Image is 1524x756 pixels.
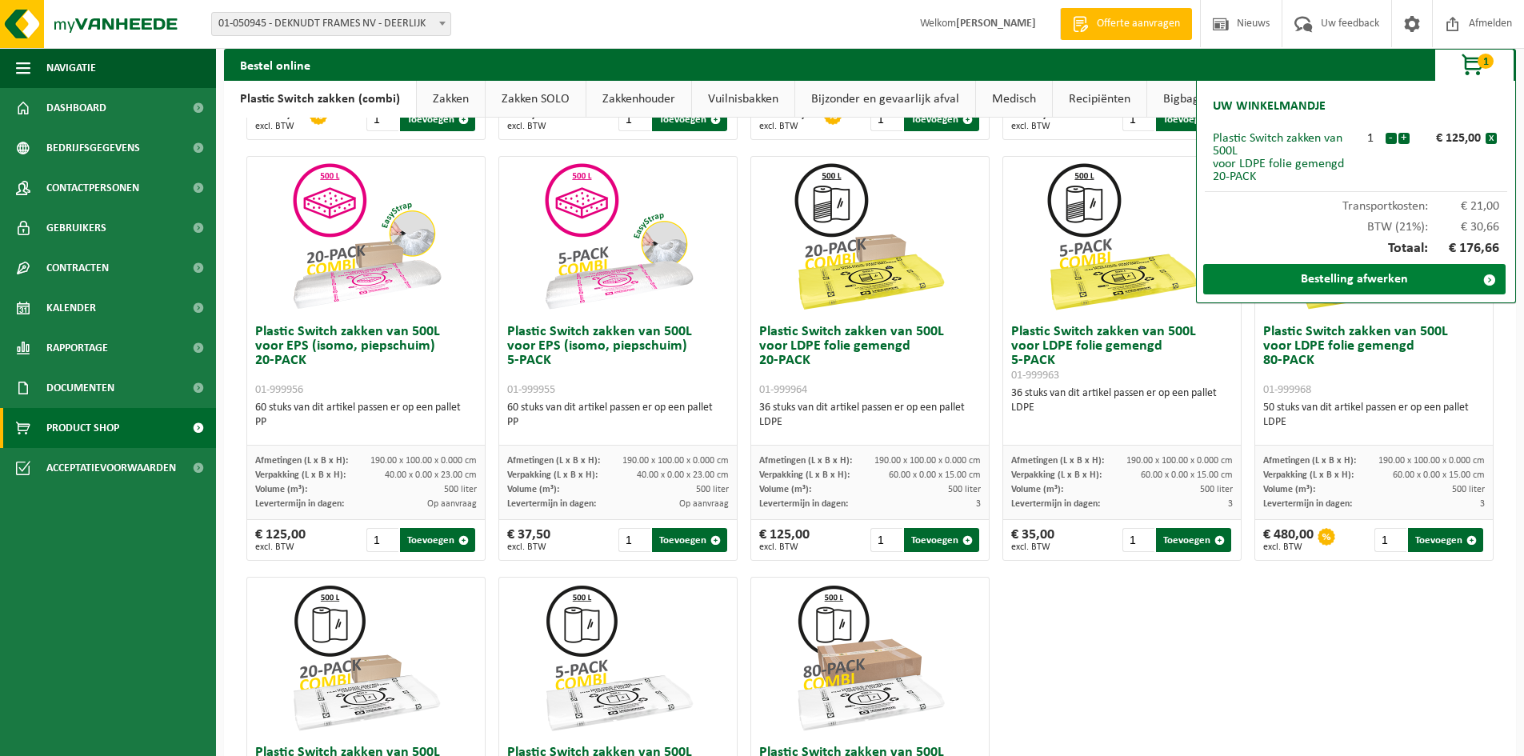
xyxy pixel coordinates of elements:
input: 1 [1122,107,1155,131]
div: € 125,00 [1414,132,1486,145]
span: 01-999968 [1263,384,1311,396]
img: 01-999955 [538,157,698,317]
span: Volume (m³): [255,485,307,494]
span: 190.00 x 100.00 x 0.000 cm [874,456,981,466]
input: 1 [1122,528,1155,552]
img: 01-999963 [1042,157,1202,317]
span: Offerte aanvragen [1093,16,1184,32]
span: 01-999955 [507,384,555,396]
span: Afmetingen (L x B x H): [255,456,348,466]
span: Contactpersonen [46,168,139,208]
input: 1 [366,107,399,131]
div: € 125,00 [759,528,810,552]
button: Toevoegen [1156,528,1231,552]
span: Verpakking (L x B x H): [255,470,346,480]
span: 190.00 x 100.00 x 0.000 cm [622,456,729,466]
span: excl. BTW [759,542,810,552]
span: Kalender [46,288,96,328]
a: Plastic Switch zakken (combi) [224,81,416,118]
h2: Bestel online [224,49,326,80]
img: 01-999961 [286,578,446,738]
span: Afmetingen (L x B x H): [1263,456,1356,466]
a: Zakkenhouder [586,81,691,118]
span: 190.00 x 100.00 x 0.000 cm [370,456,477,466]
div: PP [255,415,477,430]
a: Offerte aanvragen [1060,8,1192,40]
button: Toevoegen [400,107,475,131]
h2: Uw winkelmandje [1205,89,1334,124]
a: Bigbags [1147,81,1220,118]
span: Volume (m³): [1263,485,1315,494]
a: Zakken SOLO [486,81,586,118]
h3: Plastic Switch zakken van 500L voor LDPE folie gemengd 20-PACK [759,325,981,397]
span: € 21,00 [1428,200,1500,213]
div: € 70,00 [507,107,550,131]
button: Toevoegen [1156,107,1231,131]
input: 1 [618,107,651,131]
span: Acceptatievoorwaarden [46,448,176,488]
div: PP [507,415,729,430]
button: + [1398,133,1410,144]
input: 1 [618,528,651,552]
span: 3 [1480,499,1485,509]
span: Volume (m³): [1011,485,1063,494]
span: 01-050945 - DEKNUDT FRAMES NV - DEERLIJK [212,13,450,35]
span: Levertermijn in dagen: [255,499,344,509]
span: 3 [976,499,981,509]
img: 01-999956 [286,157,446,317]
div: 60 stuks van dit artikel passen er op een pallet [507,401,729,430]
span: Levertermijn in dagen: [1263,499,1352,509]
span: Op aanvraag [679,499,729,509]
span: 01-999956 [255,384,303,396]
span: 190.00 x 100.00 x 0.000 cm [1378,456,1485,466]
button: 1 [1434,49,1514,81]
span: 190.00 x 100.00 x 0.000 cm [1126,456,1233,466]
span: Afmetingen (L x B x H): [507,456,600,466]
img: 01-999960 [538,578,698,738]
span: Navigatie [46,48,96,88]
div: 60 stuks van dit artikel passen er op een pallet [255,401,477,430]
span: € 30,66 [1428,221,1500,234]
div: 1 [1356,132,1385,145]
span: Rapportage [46,328,108,368]
span: excl. BTW [507,542,550,552]
h3: Plastic Switch zakken van 500L voor EPS (isomo, piepschuim) 20-PACK [255,325,477,397]
button: Toevoegen [904,528,979,552]
strong: [PERSON_NAME] [956,18,1036,30]
span: Volume (m³): [507,485,559,494]
div: € 480,00 [1263,528,1314,552]
span: excl. BTW [255,122,306,131]
span: Volume (m³): [759,485,811,494]
div: LDPE [1263,415,1485,430]
span: Afmetingen (L x B x H): [1011,456,1104,466]
button: Toevoegen [652,528,727,552]
div: € 125,00 [255,528,306,552]
span: 500 liter [696,485,729,494]
span: 60.00 x 0.00 x 15.00 cm [1393,470,1485,480]
span: 500 liter [444,485,477,494]
input: 1 [366,528,399,552]
button: Toevoegen [904,107,979,131]
div: € 35,00 [1011,528,1054,552]
img: 01-999964 [790,157,950,317]
span: Verpakking (L x B x H): [1263,470,1354,480]
span: Bedrijfsgegevens [46,128,140,168]
span: Verpakking (L x B x H): [507,470,598,480]
span: 01-050945 - DEKNUDT FRAMES NV - DEERLIJK [211,12,451,36]
span: 40.00 x 0.00 x 23.00 cm [637,470,729,480]
input: 1 [1374,528,1407,552]
span: Gebruikers [46,208,106,248]
div: LDPE [1011,401,1233,415]
a: Medisch [976,81,1052,118]
span: Verpakking (L x B x H): [1011,470,1102,480]
div: € 240,00 [255,107,306,131]
span: excl. BTW [1011,542,1054,552]
span: 01-999964 [759,384,807,396]
span: 60.00 x 0.00 x 15.00 cm [1141,470,1233,480]
div: BTW (21%): [1205,213,1507,234]
h3: Plastic Switch zakken van 500L voor EPS (isomo, piepschuim) 5-PACK [507,325,729,397]
div: Totaal: [1205,234,1507,264]
span: Contracten [46,248,109,288]
button: Toevoegen [652,107,727,131]
span: Verpakking (L x B x H): [759,470,850,480]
